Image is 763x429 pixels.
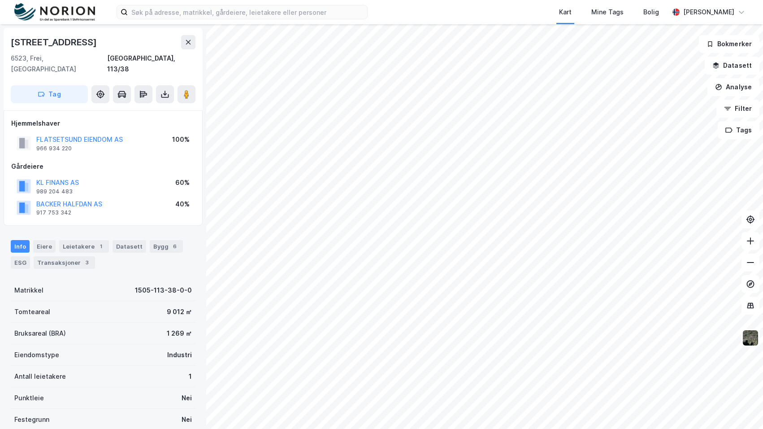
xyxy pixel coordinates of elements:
div: Industri [167,350,192,360]
div: 60% [175,177,190,188]
div: Transaksjoner [34,256,95,269]
button: Datasett [705,57,759,74]
div: Nei [182,414,192,425]
div: Datasett [113,240,146,253]
div: 9 012 ㎡ [167,306,192,317]
div: Matrikkel [14,285,43,296]
img: norion-logo.80e7a08dc31c2e691866.png [14,3,95,22]
div: Nei [182,393,192,403]
div: 40% [175,199,190,210]
div: 6 [170,242,179,251]
div: Bygg [150,240,183,253]
div: [GEOGRAPHIC_DATA], 113/38 [107,53,195,74]
div: Gårdeiere [11,161,195,172]
div: Antall leietakere [14,371,66,382]
div: Bolig [643,7,659,18]
div: [STREET_ADDRESS] [11,35,99,49]
div: Punktleie [14,393,44,403]
button: Tag [11,85,88,103]
div: 917 753 342 [36,209,71,216]
button: Analyse [707,78,759,96]
div: Mine Tags [591,7,624,18]
div: Eiere [33,240,56,253]
div: Info [11,240,30,253]
div: 1505-113-38-0-0 [135,285,192,296]
div: 3 [82,258,91,267]
div: 100% [172,134,190,145]
button: Bokmerker [699,35,759,53]
div: ESG [11,256,30,269]
div: Tomteareal [14,306,50,317]
div: Eiendomstype [14,350,59,360]
div: 1 269 ㎡ [167,328,192,339]
button: Tags [718,121,759,139]
div: 989 204 483 [36,188,73,195]
div: Kart [559,7,572,18]
iframe: Chat Widget [718,386,763,429]
div: [PERSON_NAME] [683,7,734,18]
div: Bruksareal (BRA) [14,328,66,339]
div: Festegrunn [14,414,49,425]
button: Filter [716,100,759,118]
div: 1 [96,242,105,251]
img: 9k= [742,329,759,346]
div: 6523, Frei, [GEOGRAPHIC_DATA] [11,53,107,74]
div: Leietakere [59,240,109,253]
input: Søk på adresse, matrikkel, gårdeiere, leietakere eller personer [128,5,367,19]
div: Hjemmelshaver [11,118,195,129]
div: 966 934 220 [36,145,72,152]
div: 1 [189,371,192,382]
div: Kontrollprogram for chat [718,386,763,429]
